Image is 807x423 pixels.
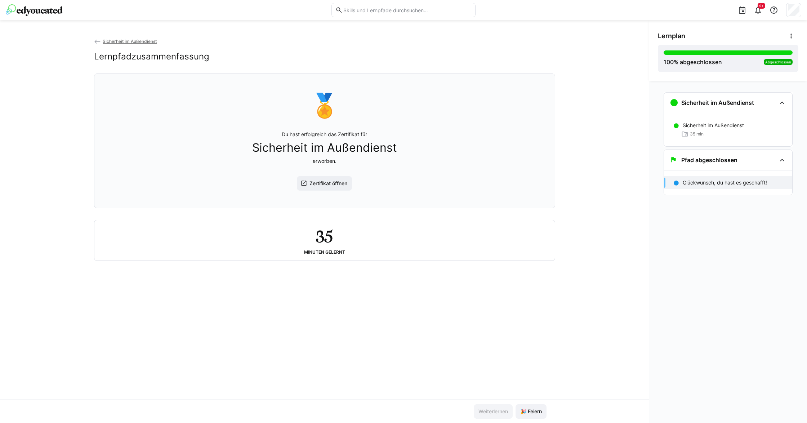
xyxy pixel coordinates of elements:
[252,131,397,165] p: Du hast erfolgreich das Zertifikat für erworben.
[103,39,157,44] span: Sicherheit im Außendienst
[681,99,754,106] h3: Sicherheit im Außendienst
[681,156,737,164] h3: Pfad abgeschlossen
[519,408,543,415] span: 🎉 Feiern
[690,131,704,137] span: 35 min
[304,250,345,255] div: Minuten gelernt
[252,141,397,155] span: Sicherheit im Außendienst
[765,60,791,64] span: Abgeschlossen
[297,176,352,191] button: Zertifikat öffnen
[308,180,348,187] span: Zertifikat öffnen
[664,58,674,66] span: 100
[94,51,209,62] h2: Lernpfadzusammenfassung
[658,32,685,40] span: Lernplan
[664,58,722,66] div: % abgeschlossen
[316,226,333,247] h2: 35
[343,7,472,13] input: Skills und Lernpfade durchsuchen…
[516,404,547,419] button: 🎉 Feiern
[474,404,513,419] button: Weiterlernen
[683,179,767,186] p: Glückwunsch, du hast es geschafft!
[759,4,764,8] span: 9+
[94,39,157,44] a: Sicherheit im Außendienst
[683,122,744,129] p: Sicherheit im Außendienst
[310,91,339,119] div: 🏅
[477,408,509,415] span: Weiterlernen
